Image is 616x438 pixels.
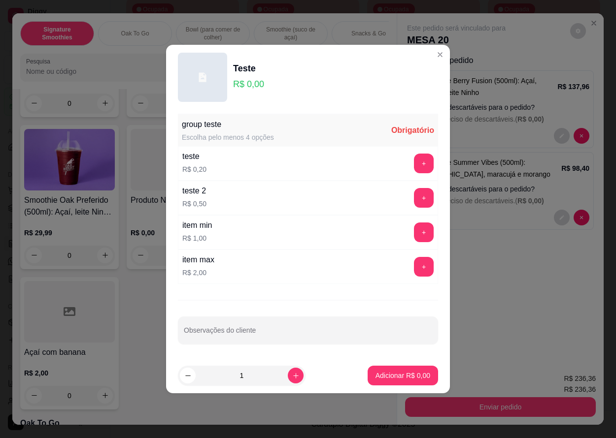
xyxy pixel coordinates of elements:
[376,371,430,380] p: Adicionar R$ 0,00
[414,154,434,173] button: add
[368,366,438,385] button: Adicionar R$ 0,00
[288,368,304,383] button: increase-product-quantity
[182,185,206,197] div: teste 2
[233,62,264,75] div: Teste
[182,164,206,174] p: R$ 0,20
[182,119,274,130] div: group teste
[414,257,434,277] button: add
[432,47,448,63] button: Close
[184,329,432,339] input: Observações do cliente
[414,188,434,208] button: add
[391,125,434,136] div: Obrigatório
[182,254,214,266] div: item max
[182,219,212,231] div: item min
[233,77,264,91] p: R$ 0,00
[414,222,434,242] button: add
[182,233,212,243] p: R$ 1,00
[182,151,206,162] div: teste
[182,199,206,209] p: R$ 0,50
[180,368,196,383] button: decrease-product-quantity
[182,268,214,278] p: R$ 2,00
[182,132,274,142] div: Escolha pelo menos 4 opções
